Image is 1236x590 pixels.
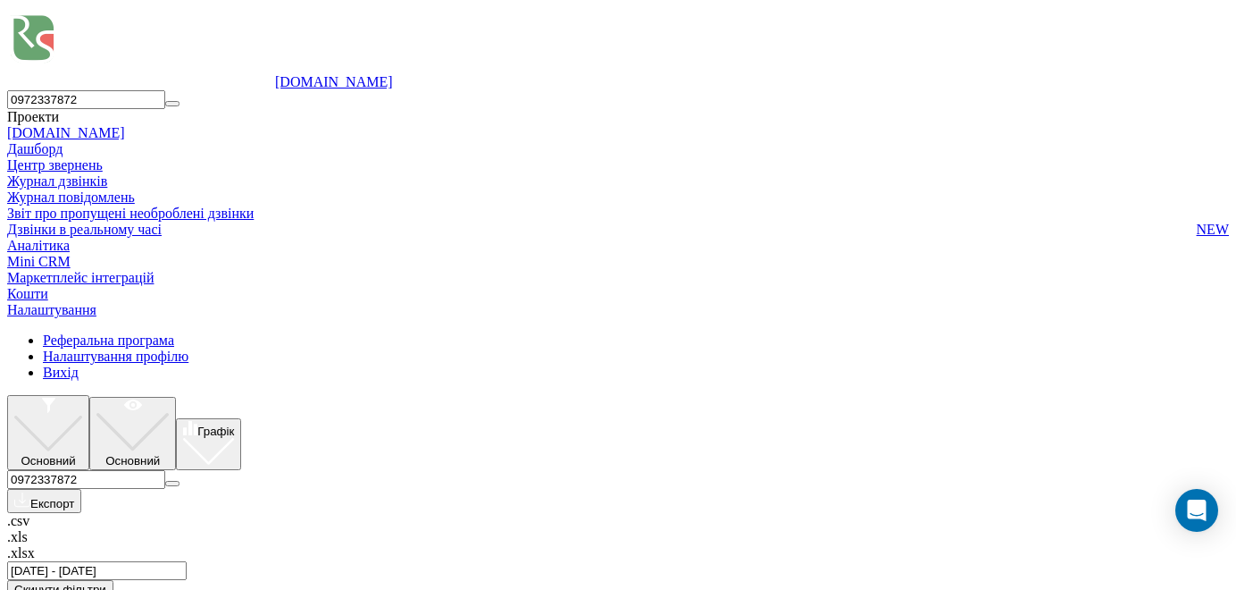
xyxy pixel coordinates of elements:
div: Open Intercom Messenger [1175,489,1218,532]
a: Дзвінки в реальному часіNEW [7,222,1229,238]
a: Журнал дзвінків [7,173,1229,190]
span: Основний [21,454,76,468]
a: Mini CRM [7,254,71,269]
a: Звіт про пропущені необроблені дзвінки [7,206,1229,222]
button: Графік [176,418,241,470]
span: Журнал повідомлень [7,190,135,206]
a: [DOMAIN_NAME] [275,74,393,89]
span: Звіт про пропущені необроблені дзвінки [7,206,254,222]
a: Дашборд [7,141,63,156]
a: Вихід [43,365,79,380]
span: Дзвінки в реальному часі [7,222,162,238]
div: Проекти [7,109,1229,125]
button: Основний [7,395,89,470]
span: .csv [7,513,29,528]
a: Центр звернень [7,157,103,173]
a: Реферальна програма [43,333,174,348]
button: Основний [89,397,176,469]
input: Пошук за номером [7,90,165,109]
a: [DOMAIN_NAME] [7,125,125,140]
input: Пошук за номером [7,470,165,489]
a: Кошти [7,286,48,301]
a: Налаштування [7,302,96,317]
span: Графік [197,425,234,438]
span: Журнал дзвінків [7,173,107,190]
a: Налаштування профілю [43,349,188,364]
button: Експорт [7,489,81,513]
img: Ringostat logo [7,7,275,87]
span: .xlsx [7,545,35,560]
a: Журнал повідомлень [7,190,1229,206]
a: Маркетплейс інтеграцій [7,270,154,285]
a: Аналiтика [7,238,70,253]
span: .xls [7,529,28,544]
span: NEW [1197,222,1229,238]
